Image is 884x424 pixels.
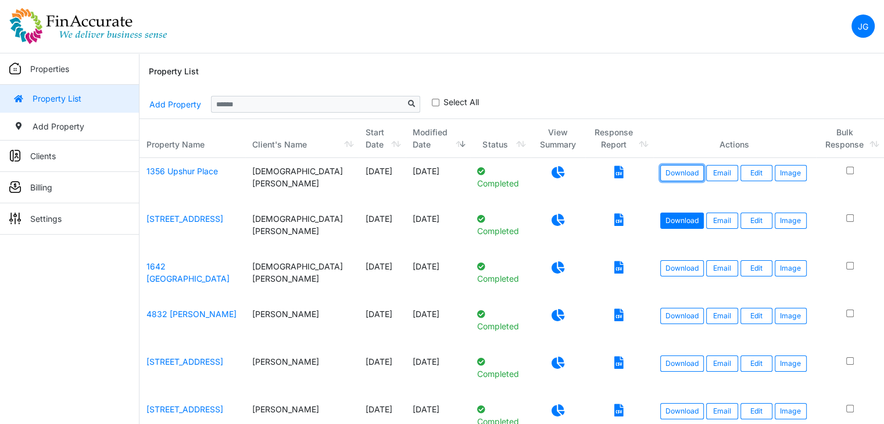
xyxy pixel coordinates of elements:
[146,357,223,366] a: [STREET_ADDRESS]
[359,348,405,396] td: [DATE]
[477,260,524,285] p: Completed
[531,119,585,158] th: View Summary
[740,165,772,181] a: Edit
[9,213,21,224] img: sidemenu_settings.png
[740,403,772,419] a: Edit
[9,63,21,74] img: sidemenu_properties.png
[359,206,405,253] td: [DATE]
[359,253,405,301] td: [DATE]
[406,253,470,301] td: [DATE]
[406,119,470,158] th: Modified Date: activate to sort column ascending
[146,261,230,283] a: 1642 [GEOGRAPHIC_DATA]
[359,119,405,158] th: Start Date: activate to sort column ascending
[245,158,359,206] td: [DEMOGRAPHIC_DATA][PERSON_NAME]
[660,165,704,181] a: Download
[9,181,21,193] img: sidemenu_billing.png
[775,165,807,181] button: Image
[660,403,704,419] a: Download
[775,308,807,324] button: Image
[146,166,218,176] a: 1356 Upshur Place
[245,348,359,396] td: [PERSON_NAME]
[30,150,56,162] p: Clients
[406,301,470,348] td: [DATE]
[9,8,167,45] img: spp logo
[706,260,738,276] button: Email
[443,96,479,108] label: Select All
[9,150,21,161] img: sidemenu_client.png
[660,308,704,324] a: Download
[740,213,772,229] a: Edit
[477,308,524,332] p: Completed
[775,213,807,229] button: Image
[706,355,738,372] button: Email
[653,119,815,158] th: Actions
[706,213,738,229] button: Email
[470,119,531,158] th: Status: activate to sort column ascending
[406,206,470,253] td: [DATE]
[146,214,223,224] a: [STREET_ADDRESS]
[816,119,884,158] th: Bulk Response: activate to sort column ascending
[775,260,807,276] button: Image
[660,355,704,372] a: Download
[706,165,738,181] button: Email
[359,158,405,206] td: [DATE]
[211,96,404,112] input: Sizing example input
[146,309,237,319] a: 4832 [PERSON_NAME]
[740,308,772,324] a: Edit
[740,355,772,372] a: Edit
[851,15,875,38] a: JG
[406,348,470,396] td: [DATE]
[706,308,738,324] button: Email
[740,260,772,276] a: Edit
[245,253,359,301] td: [DEMOGRAPHIC_DATA][PERSON_NAME]
[660,213,704,229] a: Download
[477,165,524,189] p: Completed
[245,119,359,158] th: Client's Name: activate to sort column ascending
[245,206,359,253] td: [DEMOGRAPHIC_DATA][PERSON_NAME]
[245,301,359,348] td: [PERSON_NAME]
[149,67,199,77] h6: Property List
[359,301,405,348] td: [DATE]
[30,213,62,225] p: Settings
[585,119,653,158] th: Response Report: activate to sort column ascending
[149,94,202,114] a: Add Property
[706,403,738,419] button: Email
[477,213,524,237] p: Completed
[406,158,470,206] td: [DATE]
[477,355,524,380] p: Completed
[30,181,52,193] p: Billing
[775,403,807,419] button: Image
[146,404,223,414] a: [STREET_ADDRESS]
[775,355,807,372] button: Image
[660,260,704,276] a: Download
[30,63,69,75] p: Properties
[139,119,245,158] th: Property Name: activate to sort column ascending
[858,20,868,33] p: JG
